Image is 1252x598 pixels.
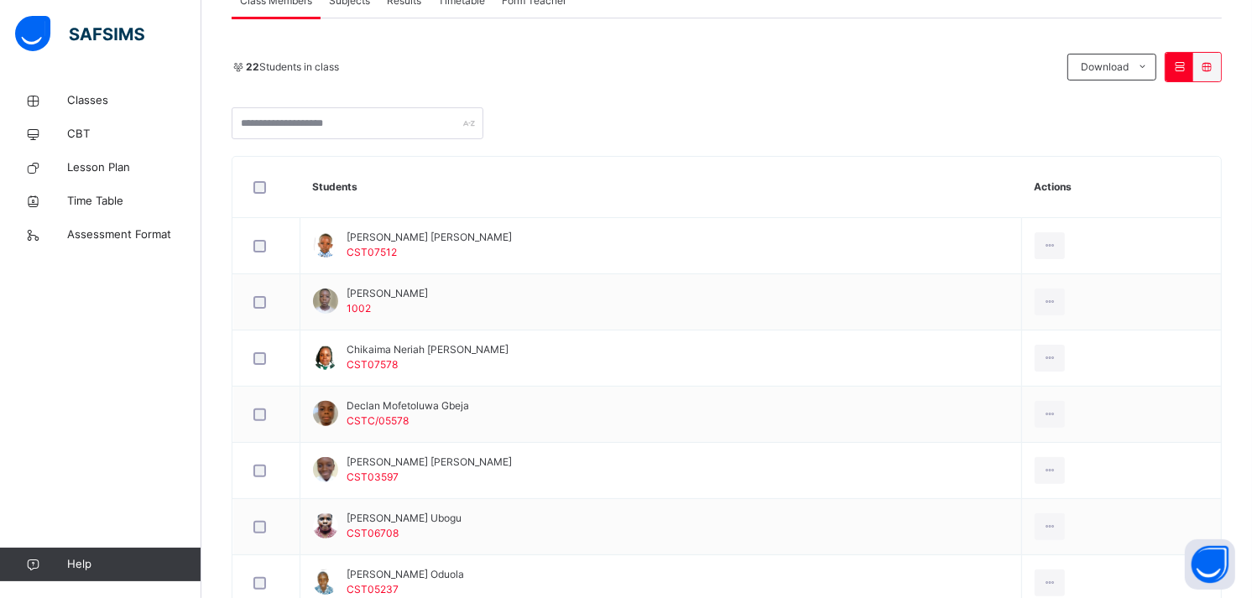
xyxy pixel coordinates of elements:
[67,556,201,573] span: Help
[347,455,512,470] span: [PERSON_NAME] [PERSON_NAME]
[1081,60,1129,75] span: Download
[67,92,201,109] span: Classes
[300,157,1022,218] th: Students
[347,342,509,357] span: Chikaima Neriah [PERSON_NAME]
[15,16,144,51] img: safsims
[347,358,398,371] span: CST07578
[347,230,512,245] span: [PERSON_NAME] [PERSON_NAME]
[1185,539,1235,590] button: Open asap
[1021,157,1221,218] th: Actions
[347,567,464,582] span: [PERSON_NAME] Oduola
[246,60,339,75] span: Students in class
[246,60,259,73] b: 22
[347,511,462,526] span: [PERSON_NAME] Ubogu
[347,583,399,595] span: CST05237
[347,527,399,539] span: CST06708
[347,246,397,258] span: CST07512
[347,398,469,413] span: Declan Mofetoluwa Gbeja
[67,159,201,176] span: Lesson Plan
[67,193,201,210] span: Time Table
[67,226,201,243] span: Assessment Format
[347,286,428,301] span: [PERSON_NAME]
[347,302,371,315] span: 1002
[347,414,409,427] span: CSTC/05578
[67,126,201,143] span: CBT
[347,471,399,483] span: CST03597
